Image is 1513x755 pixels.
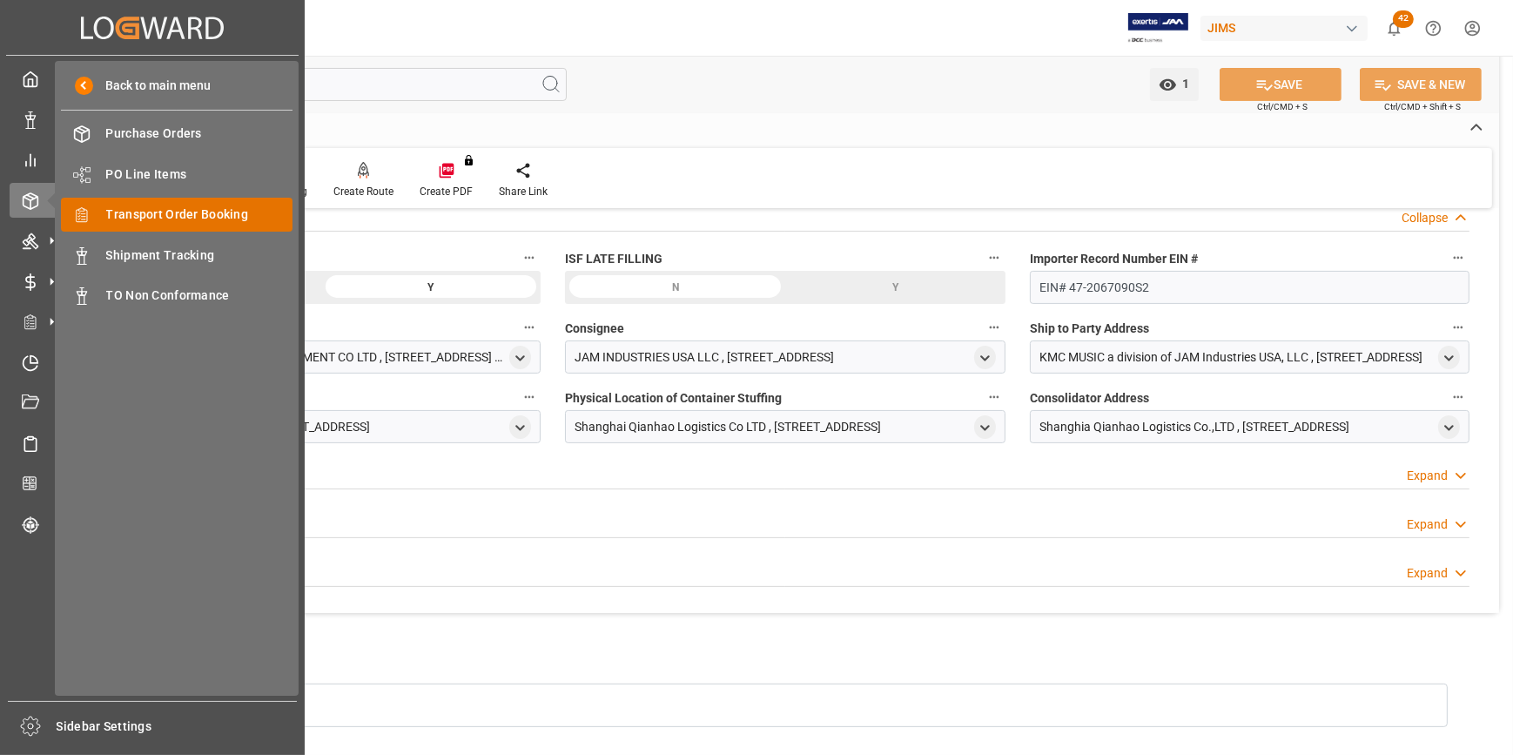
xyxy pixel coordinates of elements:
span: 42 [1393,10,1414,28]
button: open menu [1150,68,1199,101]
button: Help Center [1414,9,1453,48]
div: N [565,271,785,304]
div: KMC MUSIC a division of JAM Industries USA, LLC , [STREET_ADDRESS] [1039,348,1423,367]
div: JAM INDUSTRIES USA LLC , [STREET_ADDRESS] [575,348,834,367]
button: JIMS [1200,11,1375,44]
div: open menu [1438,346,1460,369]
button: Importer Record Number EIN # [1447,246,1469,269]
span: PO Line Items [106,165,293,184]
button: Ship to Party Address [1447,316,1469,339]
div: [PERSON_NAME] MUSICAL INSTRUMENT CO LTD , [STREET_ADDRESS] [GEOGRAPHIC_DATA] , [GEOGRAPHIC_DATA] ... [111,348,505,367]
span: Back to main menu [93,77,211,95]
span: Sidebar Settings [57,718,298,736]
span: Importer Record Number EIN # [1030,250,1198,268]
div: Collapse [1402,209,1448,227]
a: Tracking Shipment [10,507,295,541]
button: ISF LATE FILLING [983,246,1005,269]
a: CO2 Calculator [10,467,295,501]
div: open menu [974,415,996,439]
div: open menu [509,415,531,439]
button: show 42 new notifications [1375,9,1414,48]
button: SAVE [1220,68,1342,101]
a: Sailing Schedules [10,426,295,460]
input: Search Fields [80,68,567,101]
span: Consolidator Address [1030,389,1149,408]
a: My Cockpit [10,62,295,96]
a: Purchase Orders [61,117,293,151]
a: PO Line Items [61,157,293,191]
div: Create Route [333,184,393,199]
div: Y [321,271,541,304]
a: Transport Order Booking [61,198,293,232]
div: open menu [1438,415,1460,439]
div: Expand [1407,516,1448,534]
div: Expand [1407,564,1448,583]
button: Consolidator Address [1447,386,1469,408]
span: Ctrl/CMD + Shift + S [1384,100,1461,113]
button: Send ISF [518,246,541,269]
span: Transport Order Booking [106,206,293,224]
button: Consignee [983,316,1005,339]
div: Expand [1407,467,1448,485]
span: Consignee [565,320,624,338]
a: Document Management [10,386,295,420]
a: My Reports [10,143,295,177]
a: Timeslot Management V2 [10,345,295,379]
span: 1 [1177,77,1190,91]
a: Shipment Tracking [61,238,293,272]
span: Physical Location of Container Stuffing [565,389,782,408]
button: SAVE & NEW [1360,68,1482,101]
span: Ctrl/CMD + S [1257,100,1308,113]
span: Ship to Party Address [1030,320,1149,338]
div: Y [785,271,1005,304]
button: Seller Address [518,316,541,339]
div: open menu [509,346,531,369]
img: Exertis%20JAM%20-%20Email%20Logo.jpg_1722504956.jpg [1128,13,1188,44]
div: JIMS [1200,16,1368,41]
div: open menu [974,346,996,369]
button: Physical Location of Container Stuffing [983,386,1005,408]
span: Shipment Tracking [106,246,293,265]
a: Data Management [10,102,295,136]
div: Share Link [499,184,548,199]
a: TO Non Conformance [61,279,293,313]
span: TO Non Conformance [106,286,293,305]
button: Buyer Address [518,386,541,408]
span: Purchase Orders [106,125,293,143]
span: ISF LATE FILLING [565,250,662,268]
div: Shanghai Qianhao Logistics Co LTD , [STREET_ADDRESS] [575,418,881,436]
div: Shanghia Qianhao Logistics Co.,LTD , [STREET_ADDRESS] [1039,418,1349,436]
